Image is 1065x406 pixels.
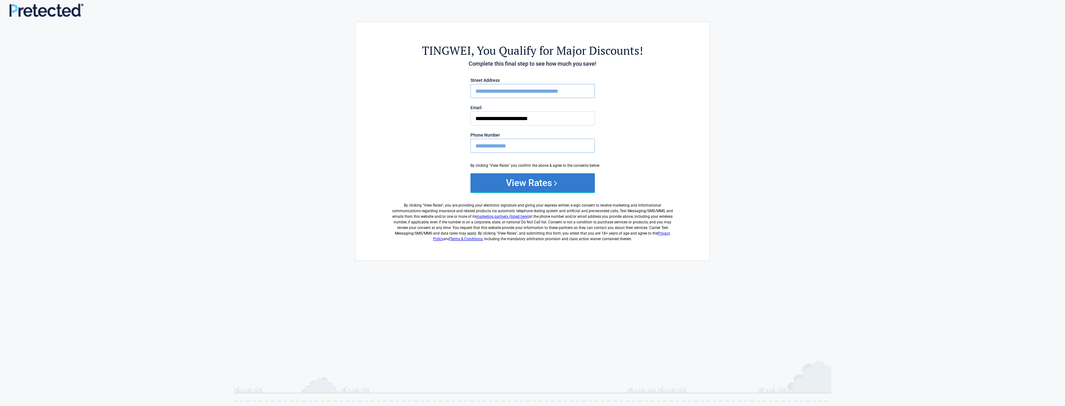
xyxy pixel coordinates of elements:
img: Main Logo [9,3,83,17]
h4: Complete this final step to see how much you save! [390,60,675,68]
a: Terms & Conditions [450,237,483,241]
button: View Rates [470,173,595,192]
span: TINGWEI [422,43,471,58]
a: marketing partners (listed here) [476,214,529,219]
label: Email [470,105,595,110]
div: By clicking "View Rates" you confirm the above & agree to the consents below [470,163,595,168]
span: View Rates [424,203,442,208]
label: Phone Number [470,133,595,137]
h2: , You Qualify for Major Discounts! [390,43,675,58]
label: By clicking " ", you are providing your electronic signature and giving your express written e-si... [390,198,675,242]
label: Street Address [470,78,595,82]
